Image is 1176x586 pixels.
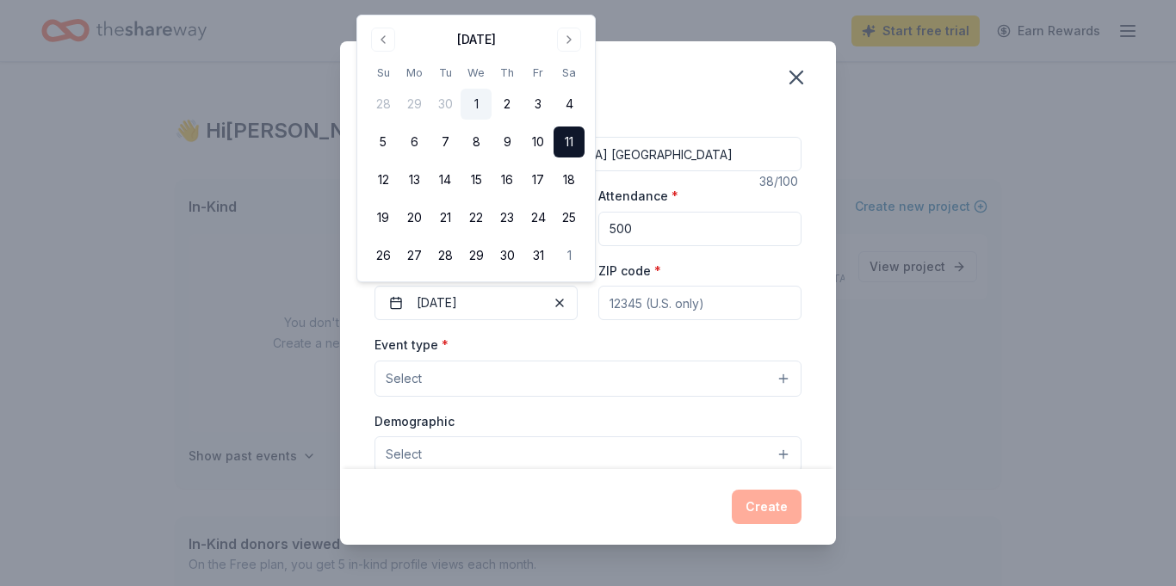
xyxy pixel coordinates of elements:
button: 18 [554,164,585,195]
input: 12345 (U.S. only) [598,286,802,320]
button: 10 [523,126,554,157]
div: 38 /100 [759,171,802,192]
button: 26 [368,240,399,271]
th: Wednesday [461,64,492,82]
button: 29 [461,240,492,271]
button: [DATE] [374,286,578,320]
button: 24 [523,202,554,233]
th: Sunday [368,64,399,82]
th: Tuesday [430,64,461,82]
button: 15 [461,164,492,195]
button: 8 [461,126,492,157]
button: Go to next month [557,28,581,52]
button: 12 [368,164,399,195]
button: 28 [430,240,461,271]
div: [DATE] [457,29,496,50]
label: ZIP code [598,262,661,280]
th: Friday [523,64,554,82]
label: Attendance [598,188,678,205]
button: 27 [399,240,430,271]
button: 22 [461,202,492,233]
th: Thursday [492,64,523,82]
th: Monday [399,64,430,82]
button: 5 [368,126,399,157]
button: 23 [492,202,523,233]
button: 21 [430,202,461,233]
button: Go to previous month [371,28,395,52]
button: 14 [430,164,461,195]
label: Event type [374,336,449,354]
input: 20 [598,212,802,246]
button: 20 [399,202,430,233]
button: 1 [461,89,492,120]
button: Select [374,436,802,472]
button: 17 [523,164,554,195]
button: 1 [554,240,585,271]
button: 7 [430,126,461,157]
button: 19 [368,202,399,233]
button: 11 [554,126,585,157]
button: 3 [523,89,554,120]
span: Select [386,368,422,389]
button: 6 [399,126,430,157]
button: 31 [523,240,554,271]
button: 30 [492,240,523,271]
button: 4 [554,89,585,120]
button: 16 [492,164,523,195]
button: Select [374,361,802,397]
button: 2 [492,89,523,120]
span: Select [386,444,422,465]
button: 13 [399,164,430,195]
button: 9 [492,126,523,157]
button: 25 [554,202,585,233]
th: Saturday [554,64,585,82]
label: Demographic [374,413,455,430]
